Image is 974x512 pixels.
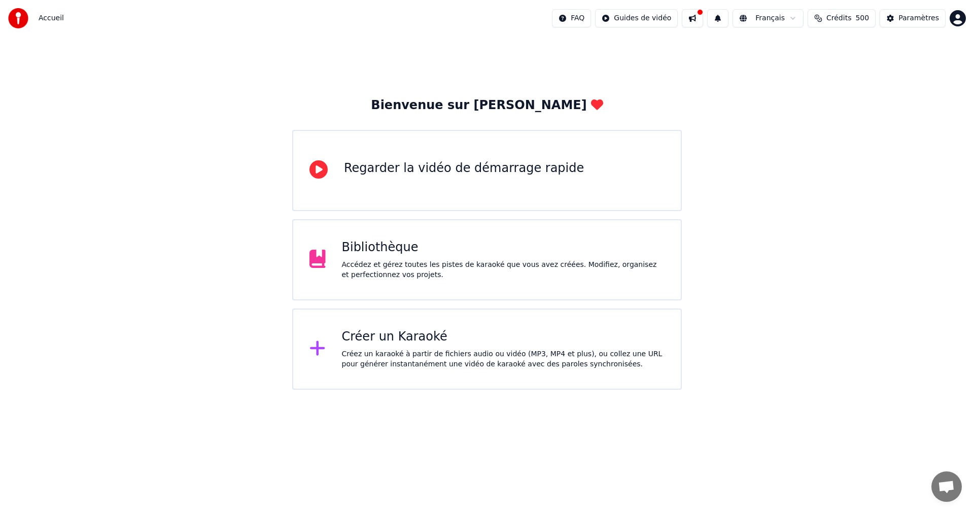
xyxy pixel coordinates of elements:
[342,329,665,345] div: Créer un Karaoké
[880,9,946,27] button: Paramètres
[8,8,28,28] img: youka
[342,349,665,369] div: Créez un karaoké à partir de fichiers audio ou vidéo (MP3, MP4 et plus), ou collez une URL pour g...
[898,13,939,23] div: Paramètres
[808,9,876,27] button: Crédits500
[39,13,64,23] nav: breadcrumb
[552,9,591,27] button: FAQ
[344,160,584,177] div: Regarder la vidéo de démarrage rapide
[342,240,665,256] div: Bibliothèque
[931,471,962,502] div: Ouvrir le chat
[342,260,665,280] div: Accédez et gérez toutes les pistes de karaoké que vous avez créées. Modifiez, organisez et perfec...
[855,13,869,23] span: 500
[371,97,603,114] div: Bienvenue sur [PERSON_NAME]
[826,13,851,23] span: Crédits
[595,9,678,27] button: Guides de vidéo
[39,13,64,23] span: Accueil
